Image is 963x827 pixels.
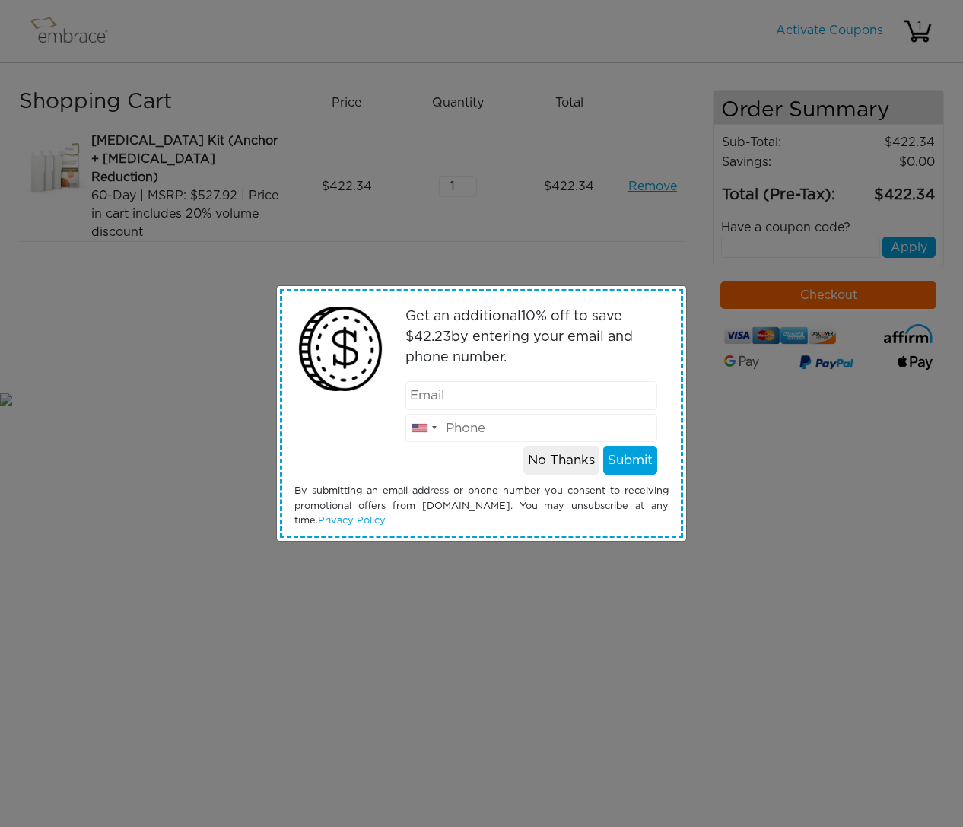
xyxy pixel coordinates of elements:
span: 10 [521,310,536,323]
div: United States: +1 [406,415,441,442]
button: No Thanks [523,446,599,475]
input: Phone [405,414,658,443]
p: Get an additional % off to save $ by entering your email and phone number. [405,307,658,368]
input: Email [405,381,658,410]
span: 42.23 [414,330,451,344]
a: Privacy Policy [318,516,386,526]
button: Submit [603,446,657,475]
div: By submitting an email address or phone number you consent to receiving promotional offers from [... [283,484,680,528]
img: money2.png [291,299,390,399]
